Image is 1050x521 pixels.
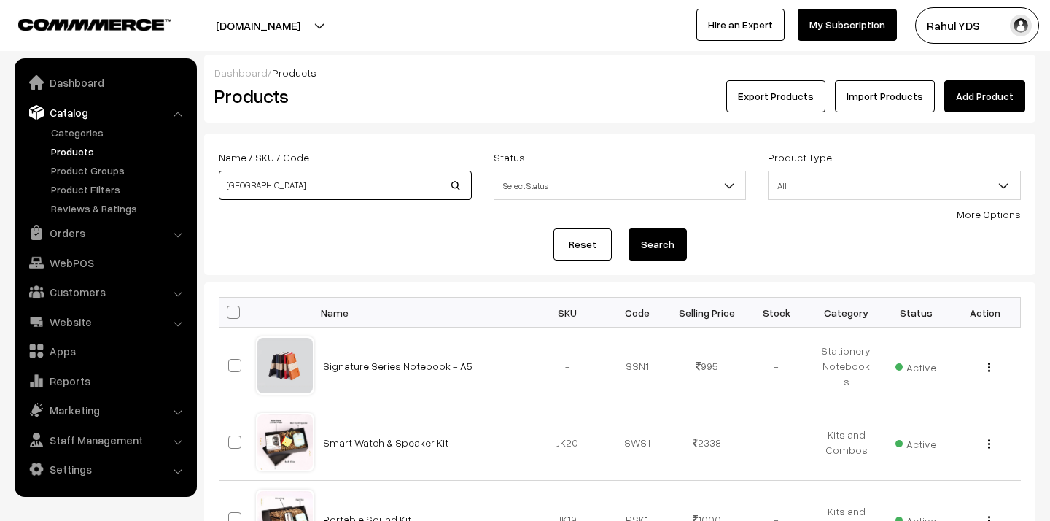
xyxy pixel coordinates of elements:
[988,363,990,372] img: Menu
[951,298,1021,328] th: Action
[915,7,1039,44] button: Rahul YDS
[219,150,309,165] label: Name / SKU / Code
[494,171,747,200] span: Select Status
[944,80,1025,112] a: Add Product
[214,85,470,107] h2: Products
[18,250,192,276] a: WebPOS
[18,279,192,305] a: Customers
[494,173,746,198] span: Select Status
[47,125,192,140] a: Categories
[18,456,192,482] a: Settings
[219,171,472,200] input: Name / SKU / Code
[835,80,935,112] a: Import Products
[18,368,192,394] a: Reports
[272,66,316,79] span: Products
[533,298,603,328] th: SKU
[18,19,171,30] img: COMMMERCE
[533,404,603,481] td: JK20
[323,360,472,372] a: Signature Series Notebook - A5
[696,9,785,41] a: Hire an Expert
[895,433,936,452] span: Active
[323,436,448,449] a: Smart Watch & Speaker Kit
[533,328,603,404] td: -
[798,9,897,41] a: My Subscription
[18,220,192,246] a: Orders
[988,439,990,449] img: Menu
[742,328,812,404] td: -
[957,208,1021,220] a: More Options
[812,298,882,328] th: Category
[768,150,832,165] label: Product Type
[18,309,192,335] a: Website
[881,298,951,328] th: Status
[314,298,533,328] th: Name
[602,328,672,404] td: SSN1
[602,404,672,481] td: SWS1
[895,356,936,375] span: Active
[47,182,192,197] a: Product Filters
[18,338,192,364] a: Apps
[18,397,192,423] a: Marketing
[214,66,268,79] a: Dashboard
[769,173,1020,198] span: All
[18,427,192,453] a: Staff Management
[494,150,525,165] label: Status
[726,80,825,112] button: Export Products
[602,298,672,328] th: Code
[672,404,742,481] td: 2338
[812,404,882,481] td: Kits and Combos
[47,201,192,216] a: Reviews & Ratings
[1010,15,1032,36] img: user
[18,15,146,32] a: COMMMERCE
[553,228,612,260] a: Reset
[47,163,192,178] a: Product Groups
[812,328,882,404] td: Stationery, Notebooks
[742,298,812,328] th: Stock
[18,69,192,96] a: Dashboard
[672,298,742,328] th: Selling Price
[672,328,742,404] td: 995
[18,99,192,126] a: Catalog
[165,7,351,44] button: [DOMAIN_NAME]
[742,404,812,481] td: -
[47,144,192,159] a: Products
[214,65,1025,80] div: /
[629,228,687,260] button: Search
[768,171,1021,200] span: All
